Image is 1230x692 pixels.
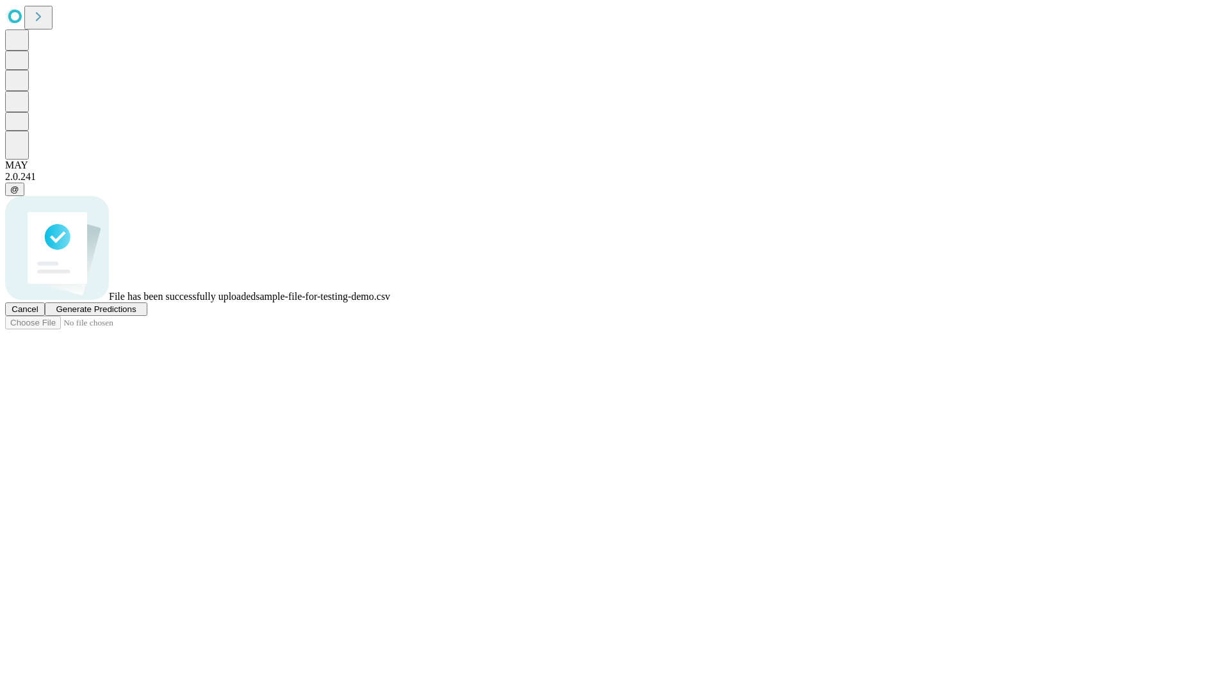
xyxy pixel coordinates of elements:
div: 2.0.241 [5,171,1225,183]
button: @ [5,183,24,196]
button: Generate Predictions [45,302,147,316]
div: MAY [5,160,1225,171]
span: File has been successfully uploaded [109,291,256,302]
span: @ [10,185,19,194]
button: Cancel [5,302,45,316]
span: Cancel [12,304,38,314]
span: sample-file-for-testing-demo.csv [256,291,390,302]
span: Generate Predictions [56,304,136,314]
